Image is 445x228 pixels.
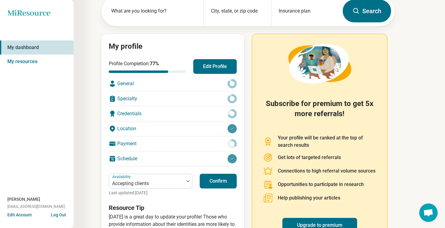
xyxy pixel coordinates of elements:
button: Log Out [51,212,66,217]
p: Connections to high referral volume sources [278,167,375,175]
div: Credentials [109,106,237,121]
div: Specialty [109,91,237,106]
span: [PERSON_NAME] [7,196,40,203]
div: Profile Completion: [109,60,186,73]
button: Edit Account [7,212,32,218]
h2: Subscribe for premium to get 5x more referrals! [263,99,376,127]
h2: My profile [109,41,237,52]
button: Edit Profile [193,59,237,74]
p: Last updated: [DATE] [109,190,192,196]
span: [EMAIL_ADDRESS][DOMAIN_NAME] [7,204,65,209]
div: General [109,76,237,91]
p: Opportunities to participate in research [278,181,364,188]
div: Schedule [109,151,237,166]
label: Availability [112,175,132,179]
div: Location [109,121,237,136]
a: Open chat [419,203,438,222]
button: Confirm [200,174,237,188]
span: 77 % [150,61,159,66]
div: Payment [109,136,237,151]
label: What are you looking for? [111,7,196,15]
p: Help publishing your articles [278,194,340,202]
h3: Resource Tip [109,203,237,212]
p: Your profile will be ranked at the top of search results [278,134,376,149]
p: Get lots of targeted referrals [278,154,341,161]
